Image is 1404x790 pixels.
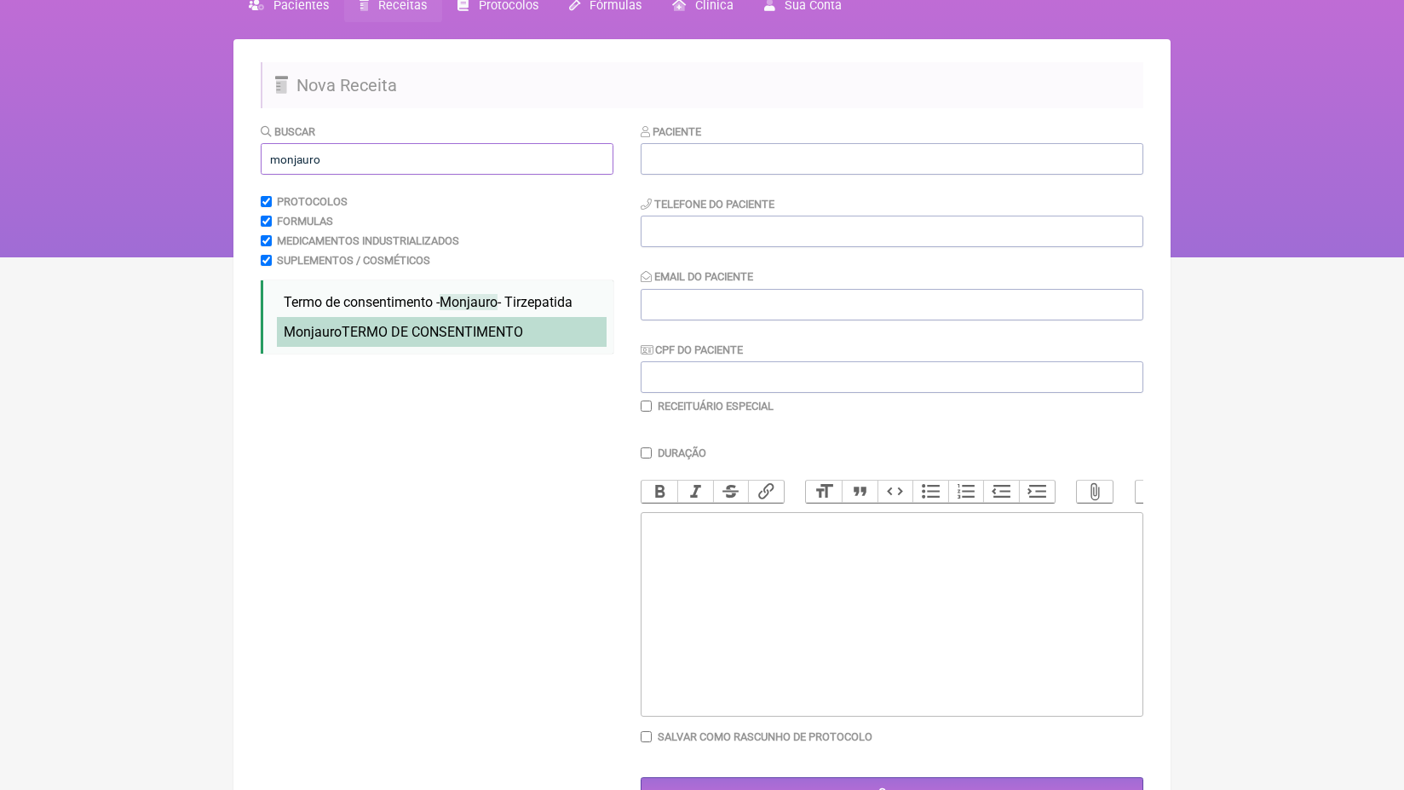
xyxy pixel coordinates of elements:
[261,125,315,138] label: Buscar
[284,324,342,340] span: Monjauro
[912,481,948,503] button: Bullets
[1019,481,1055,503] button: Increase Level
[658,447,706,459] label: Duração
[877,481,913,503] button: Code
[658,730,872,743] label: Salvar como rascunho de Protocolo
[277,195,348,208] label: Protocolos
[641,343,743,356] label: CPF do Paciente
[842,481,877,503] button: Quote
[806,481,842,503] button: Heading
[677,481,713,503] button: Italic
[713,481,749,503] button: Strikethrough
[261,62,1143,108] h2: Nova Receita
[641,198,774,210] label: Telefone do Paciente
[277,215,333,228] label: Formulas
[983,481,1019,503] button: Decrease Level
[642,481,677,503] button: Bold
[440,294,498,310] span: Monjauro
[1136,481,1171,503] button: Undo
[948,481,984,503] button: Numbers
[641,125,701,138] label: Paciente
[641,270,753,283] label: Email do Paciente
[277,234,459,247] label: Medicamentos Industrializados
[658,400,774,412] label: Receituário Especial
[748,481,784,503] button: Link
[1077,481,1113,503] button: Attach Files
[277,254,430,267] label: Suplementos / Cosméticos
[284,324,523,340] span: TERMO DE CONSENTIMENTO
[261,143,613,175] input: exemplo: emagrecimento, ansiedade
[284,294,573,310] span: Termo de consentimento - - Tirzepatida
